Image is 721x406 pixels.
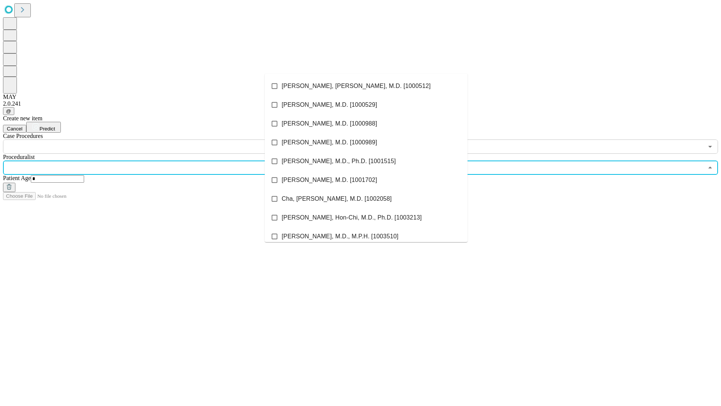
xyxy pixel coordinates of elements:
[282,232,398,241] span: [PERSON_NAME], M.D., M.P.H. [1003510]
[7,126,23,132] span: Cancel
[705,162,715,173] button: Close
[26,122,61,133] button: Predict
[282,119,377,128] span: [PERSON_NAME], M.D. [1000988]
[39,126,55,132] span: Predict
[282,157,396,166] span: [PERSON_NAME], M.D., Ph.D. [1001515]
[282,213,422,222] span: [PERSON_NAME], Hon-Chi, M.D., Ph.D. [1003213]
[3,125,26,133] button: Cancel
[282,194,392,203] span: Cha, [PERSON_NAME], M.D. [1002058]
[282,176,377,185] span: [PERSON_NAME], M.D. [1001702]
[282,138,377,147] span: [PERSON_NAME], M.D. [1000989]
[3,100,718,107] div: 2.0.241
[705,141,715,152] button: Open
[3,154,35,160] span: Proceduralist
[6,108,11,114] span: @
[282,82,431,91] span: [PERSON_NAME], [PERSON_NAME], M.D. [1000512]
[3,133,43,139] span: Scheduled Procedure
[282,100,377,109] span: [PERSON_NAME], M.D. [1000529]
[3,175,31,181] span: Patient Age
[3,107,14,115] button: @
[3,94,718,100] div: MAY
[3,115,42,121] span: Create new item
